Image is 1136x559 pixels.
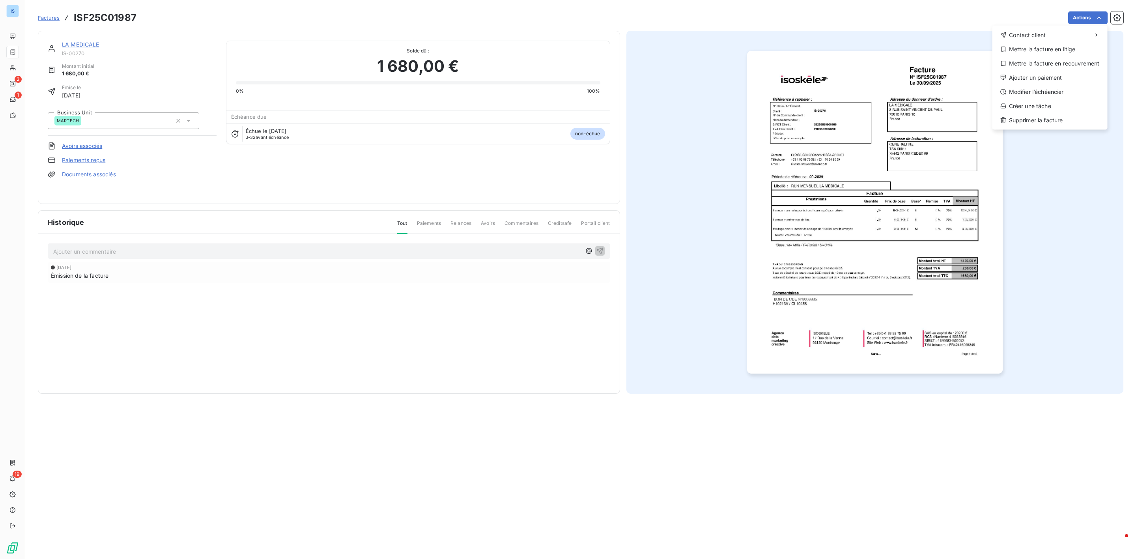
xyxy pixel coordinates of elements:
div: Modifier l’échéancier [996,86,1104,98]
div: Mettre la facture en recouvrement [996,57,1104,70]
div: Créer une tâche [996,100,1104,112]
iframe: Intercom live chat [1109,532,1128,551]
div: Supprimer la facture [996,114,1104,127]
span: Contact client [1009,31,1046,39]
div: Ajouter un paiement [996,71,1104,84]
div: Actions [992,26,1108,130]
div: Mettre la facture en litige [996,43,1104,56]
